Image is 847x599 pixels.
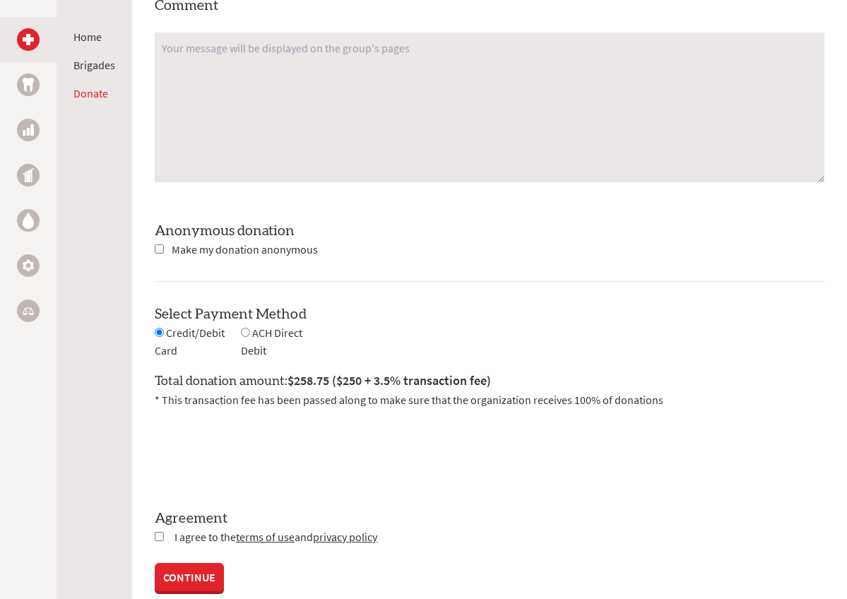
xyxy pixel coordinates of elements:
[313,530,377,544] a: privacy policy
[155,391,824,408] p: * This transaction fee has been passed along to make sure that the organization receives 100% of ...
[23,260,34,271] img: Engineering
[17,209,40,232] a: Water
[23,212,34,228] img: Water
[288,372,491,389] span: $258.75 ($250 + 3.5% transaction fee)
[73,86,108,100] a: Donate
[17,119,40,141] a: Business
[17,28,40,51] a: Medical
[155,307,307,321] label: Select Payment Method
[172,242,318,256] span: Make my donation anonymous
[23,34,34,45] img: Medical
[23,124,34,136] img: Business
[155,509,824,528] label: Agreement
[155,224,295,238] label: Anonymous donation
[17,254,40,277] a: Engineering
[236,530,295,544] a: terms of use
[241,326,302,357] span: ACH Direct Debit
[155,563,224,591] a: CONTINUE
[155,326,225,357] span: Credit/Debit Card
[17,164,40,186] a: Public Health
[73,85,115,102] li: Donate
[17,299,40,322] a: Legal Empowerment
[17,73,40,96] a: Dental
[174,530,377,544] span: I agree to the and
[73,58,115,72] a: Brigades
[155,371,491,391] label: Total donation amount:
[73,28,115,45] li: Home
[23,307,34,315] img: Legal Empowerment
[155,425,369,480] iframe: reCAPTCHA
[23,168,34,182] img: Public Health
[73,30,102,44] a: Home
[23,78,34,91] img: Dental
[73,57,115,73] li: Brigades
